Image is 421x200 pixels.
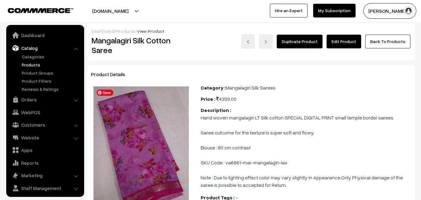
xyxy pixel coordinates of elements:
[363,3,416,19] button: [PERSON_NAME]
[8,170,82,181] a: Marketing
[201,114,411,189] p: Hand woven mangalagiri LT Silk cotton SPECIAL DIGITAL PRINT small temple border sarees. Saree out...
[8,157,82,168] a: Reports
[8,42,82,54] a: Catalog
[8,119,82,130] a: Customers
[116,28,135,34] a: Products
[277,35,323,48] a: Duplicate Product
[201,107,231,113] b: Description :
[404,6,413,16] img: user
[20,86,82,92] a: Reviews & Ratings
[20,78,82,84] a: Product Filters
[92,28,114,34] a: Dashboard
[92,28,410,34] div: / /
[91,71,133,77] span: Product Details
[8,8,73,13] img: COMMMERCE
[365,35,410,48] a: Back To Products
[20,70,82,76] a: Product Groups
[8,6,62,14] a: COMMMERCE
[201,95,411,103] div: 4359.00
[8,94,82,105] a: Orders
[313,4,356,17] a: My Subscription
[201,85,226,91] b: Category :
[8,132,82,143] a: Website
[327,35,361,48] a: Edit Product
[270,4,308,17] a: Hire an Expert
[201,96,215,102] b: Price :
[92,36,192,55] h2: Mangalagiri Silk Cotton Saree
[20,61,82,68] a: Products
[246,40,250,44] img: left-arrow.png
[201,84,411,91] div: Mangalagiri Silk Sarees
[137,28,164,34] span: View Product
[8,183,82,194] a: Staff Management
[8,30,82,41] a: Dashboard
[70,3,150,19] button: [DOMAIN_NAME]
[264,40,268,44] img: right-arrow.png
[8,144,82,156] a: Apps
[8,107,82,118] a: WebPOS
[20,53,82,60] a: Categories
[97,90,113,96] span: Save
